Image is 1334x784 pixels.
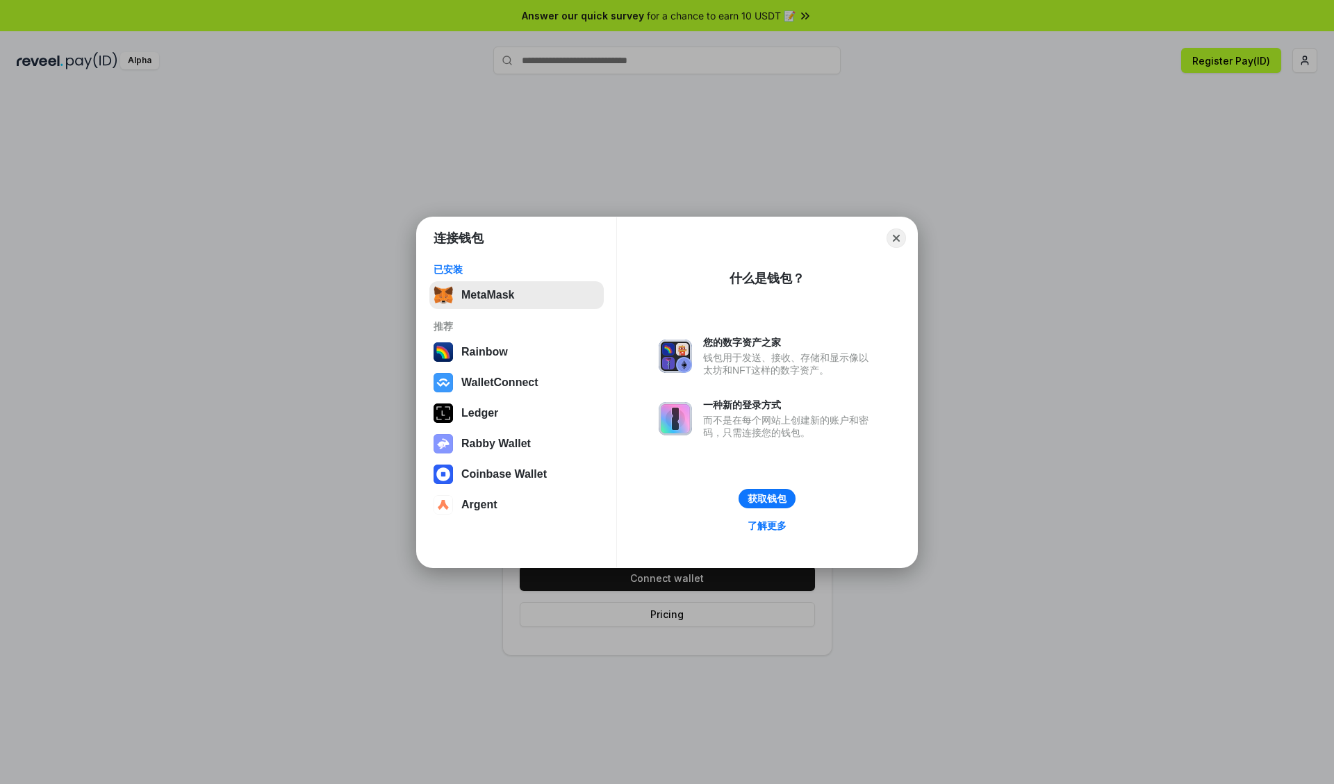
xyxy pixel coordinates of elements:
[461,407,498,419] div: Ledger
[429,491,604,519] button: Argent
[461,376,538,389] div: WalletConnect
[461,437,531,450] div: Rabby Wallet
[748,492,787,505] div: 获取钱包
[434,403,453,423] img: svg+xml,%3Csvg%20xmlns%3D%22http%3A%2F%2Fwww.w3.org%2F2000%2Fsvg%22%20width%3D%2228%22%20height%3...
[461,346,508,358] div: Rainbow
[461,499,497,511] div: Argent
[703,351,875,376] div: 钱包用于发送、接收、存储和显示像以太坊和NFT这样的数字资产。
[659,340,692,373] img: svg+xml,%3Csvg%20xmlns%3D%22http%3A%2F%2Fwww.w3.org%2F2000%2Fsvg%22%20fill%3D%22none%22%20viewBox...
[434,465,453,484] img: svg+xml,%3Csvg%20width%3D%2228%22%20height%3D%2228%22%20viewBox%3D%220%200%2028%2028%22%20fill%3D...
[703,414,875,439] div: 而不是在每个网站上创建新的账户和密码，只需连接您的钱包。
[434,285,453,305] img: svg+xml,%3Csvg%20fill%3D%22none%22%20height%3D%2233%22%20viewBox%3D%220%200%2035%2033%22%20width%...
[434,263,600,276] div: 已安装
[703,399,875,411] div: 一种新的登录方式
[429,338,604,366] button: Rainbow
[434,373,453,392] img: svg+xml,%3Csvg%20width%3D%2228%22%20height%3D%2228%22%20viewBox%3D%220%200%2028%2028%22%20fill%3D...
[887,228,906,248] button: Close
[434,495,453,515] img: svg+xml,%3Csvg%20width%3D%2228%22%20height%3D%2228%22%20viewBox%3D%220%200%2028%2028%22%20fill%3D...
[739,517,795,535] a: 了解更多
[461,468,547,481] div: Coinbase Wallet
[429,460,604,488] button: Coinbase Wallet
[748,519,787,532] div: 了解更多
[461,289,514,301] div: MetaMask
[429,430,604,458] button: Rabby Wallet
[434,320,600,333] div: 推荐
[429,281,604,309] button: MetaMask
[730,270,805,287] div: 什么是钱包？
[429,369,604,397] button: WalletConnect
[739,489,796,508] button: 获取钱包
[434,230,484,247] h1: 连接钱包
[434,434,453,453] img: svg+xml,%3Csvg%20xmlns%3D%22http%3A%2F%2Fwww.w3.org%2F2000%2Fsvg%22%20fill%3D%22none%22%20viewBox...
[659,402,692,435] img: svg+xml,%3Csvg%20xmlns%3D%22http%3A%2F%2Fwww.w3.org%2F2000%2Fsvg%22%20fill%3D%22none%22%20viewBox...
[434,342,453,362] img: svg+xml,%3Csvg%20width%3D%22120%22%20height%3D%22120%22%20viewBox%3D%220%200%20120%20120%22%20fil...
[429,399,604,427] button: Ledger
[703,336,875,349] div: 您的数字资产之家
